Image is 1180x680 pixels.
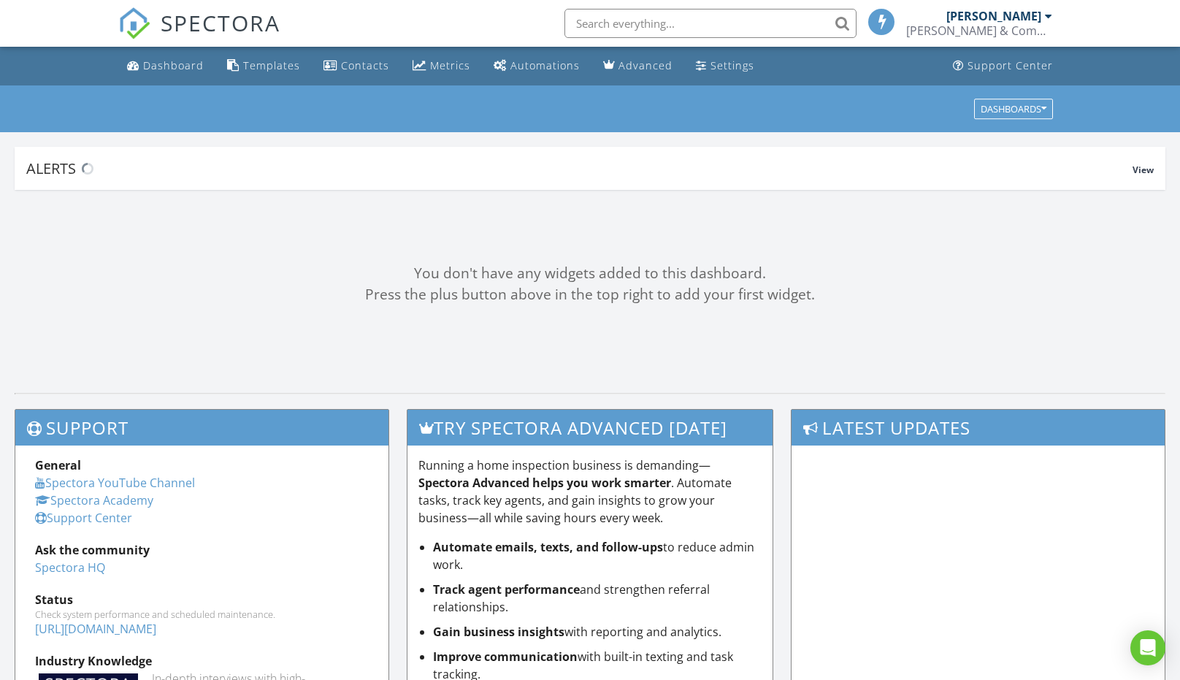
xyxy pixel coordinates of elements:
div: Settings [710,58,754,72]
div: Automations [510,58,580,72]
div: Metrics [430,58,470,72]
a: Support Center [35,510,132,526]
div: Press the plus button above in the top right to add your first widget. [15,284,1165,305]
a: SPECTORA [118,20,280,50]
p: Running a home inspection business is demanding— . Automate tasks, track key agents, and gain ins... [418,456,761,527]
button: Dashboards [974,99,1053,119]
li: with reporting and analytics. [433,623,761,641]
strong: Spectora Advanced helps you work smarter [418,475,671,491]
span: SPECTORA [161,7,280,38]
div: Contacts [341,58,389,72]
div: Check system performance and scheduled maintenance. [35,608,369,620]
a: Spectora YouTube Channel [35,475,195,491]
a: Advanced [597,53,678,80]
h3: Support [15,410,388,446]
strong: Track agent performance [433,581,580,597]
div: Advanced [618,58,673,72]
div: Dashboards [981,104,1046,114]
a: Spectora HQ [35,559,105,576]
a: Spectora Academy [35,492,153,508]
li: to reduce admin work. [433,538,761,573]
a: Automations (Basic) [488,53,586,80]
img: The Best Home Inspection Software - Spectora [118,7,150,39]
strong: Automate emails, texts, and follow-ups [433,539,663,555]
li: and strengthen referral relationships. [433,581,761,616]
div: Open Intercom Messenger [1130,630,1165,665]
a: [URL][DOMAIN_NAME] [35,621,156,637]
div: Templates [243,58,300,72]
div: [PERSON_NAME] [946,9,1041,23]
div: Alerts [26,158,1133,178]
h3: Latest Updates [792,410,1165,446]
a: Settings [690,53,760,80]
span: View [1133,164,1154,176]
div: Ask the community [35,541,369,559]
div: Status [35,591,369,608]
a: Support Center [947,53,1059,80]
h3: Try spectora advanced [DATE] [407,410,772,446]
strong: General [35,457,81,473]
a: Contacts [318,53,395,80]
div: Dashboard [143,58,204,72]
div: You don't have any widgets added to this dashboard. [15,263,1165,284]
strong: Improve communication [433,649,578,665]
a: Metrics [407,53,476,80]
a: Templates [221,53,306,80]
div: Support Center [968,58,1053,72]
div: Watts & Company Home Inspections [906,23,1052,38]
input: Search everything... [564,9,857,38]
strong: Gain business insights [433,624,564,640]
a: Dashboard [121,53,210,80]
div: Industry Knowledge [35,652,369,670]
